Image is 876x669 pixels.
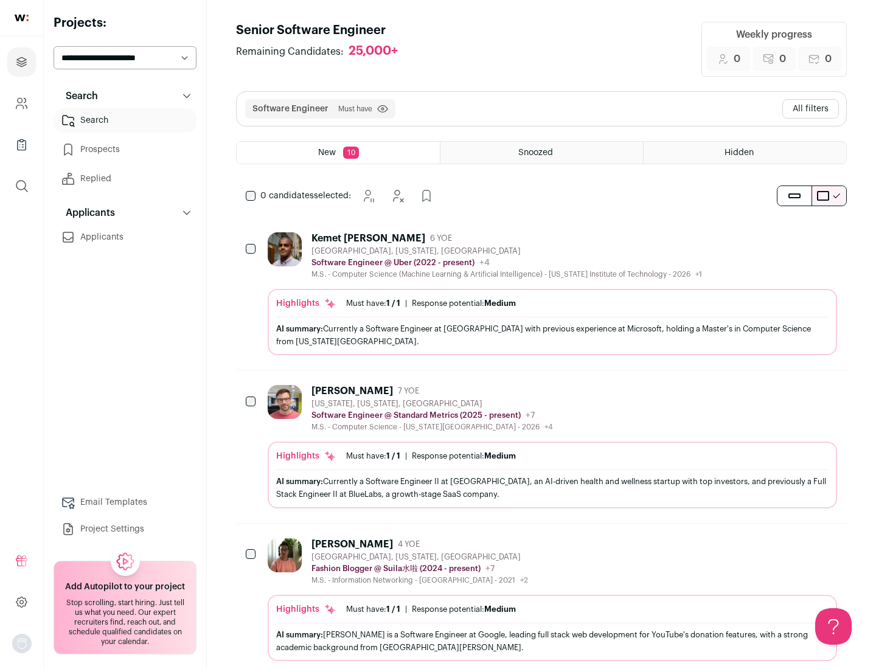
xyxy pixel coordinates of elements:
h2: Add Autopilot to your project [65,581,185,593]
div: [GEOGRAPHIC_DATA], [US_STATE], [GEOGRAPHIC_DATA] [311,246,702,256]
button: Software Engineer [252,103,328,115]
a: Project Settings [54,517,196,541]
span: New [318,148,336,157]
span: +1 [695,271,702,278]
a: Projects [7,47,36,77]
div: 25,000+ [349,44,398,59]
span: Remaining Candidates: [236,44,344,59]
p: Applicants [58,206,115,220]
ul: | [346,605,516,614]
a: Replied [54,167,196,191]
a: Search [54,108,196,133]
div: M.S. - Information Networking - [GEOGRAPHIC_DATA] - 2021 [311,575,528,585]
div: [PERSON_NAME] is a Software Engineer at Google, leading full stack web development for YouTube's ... [276,628,829,654]
span: Medium [484,299,516,307]
span: +7 [485,564,495,573]
span: 0 [734,52,740,66]
span: 0 [779,52,786,66]
ul: | [346,299,516,308]
iframe: Help Scout Beacon - Open [815,608,852,645]
a: Kemet [PERSON_NAME] 6 YOE [GEOGRAPHIC_DATA], [US_STATE], [GEOGRAPHIC_DATA] Software Engineer @ Ub... [268,232,837,355]
div: Stop scrolling, start hiring. Just tell us what you need. Our expert recruiters find, reach out, ... [61,598,189,646]
div: Currently a Software Engineer II at [GEOGRAPHIC_DATA], an AI-driven health and wellness startup w... [276,475,829,501]
span: 6 YOE [430,234,452,243]
p: Software Engineer @ Uber (2022 - present) [311,258,474,268]
div: Kemet [PERSON_NAME] [311,232,425,244]
button: Open dropdown [12,634,32,653]
div: Highlights [276,297,336,310]
span: 0 candidates [260,192,314,200]
img: wellfound-shorthand-0d5821cbd27db2630d0214b213865d53afaa358527fdda9d0ea32b1df1b89c2c.svg [15,15,29,21]
div: Response potential: [412,299,516,308]
img: 92c6d1596c26b24a11d48d3f64f639effaf6bd365bf059bea4cfc008ddd4fb99.jpg [268,385,302,419]
div: Weekly progress [736,27,812,42]
button: Applicants [54,201,196,225]
span: +4 [479,258,490,267]
div: Highlights [276,603,336,615]
span: 7 YOE [398,386,419,396]
div: Highlights [276,450,336,462]
a: Applicants [54,225,196,249]
div: Currently a Software Engineer at [GEOGRAPHIC_DATA] with previous experience at Microsoft, holding... [276,322,829,348]
div: [GEOGRAPHIC_DATA], [US_STATE], [GEOGRAPHIC_DATA] [311,552,528,562]
span: 0 [825,52,832,66]
h1: Senior Software Engineer [236,22,410,39]
div: [PERSON_NAME] [311,385,393,397]
div: M.S. - Computer Science (Machine Learning & Artificial Intelligence) - [US_STATE] Institute of Te... [311,269,702,279]
a: Company and ATS Settings [7,89,36,118]
div: Must have: [346,605,400,614]
p: Search [58,89,98,103]
span: 10 [343,147,359,159]
button: Search [54,84,196,108]
button: Add to Prospects [414,184,439,208]
span: Must have [338,104,372,114]
span: 1 / 1 [386,299,400,307]
span: AI summary: [276,325,323,333]
ul: | [346,451,516,461]
span: AI summary: [276,631,323,639]
a: Hidden [644,142,846,164]
span: AI summary: [276,477,323,485]
span: Medium [484,452,516,460]
a: [PERSON_NAME] 4 YOE [GEOGRAPHIC_DATA], [US_STATE], [GEOGRAPHIC_DATA] Fashion Blogger @ Suila水啦 (2... [268,538,837,661]
span: 1 / 1 [386,452,400,460]
span: Medium [484,605,516,613]
img: nopic.png [12,634,32,653]
span: 1 / 1 [386,605,400,613]
a: Company Lists [7,130,36,159]
div: Must have: [346,451,400,461]
span: +7 [526,411,535,420]
span: selected: [260,190,351,202]
h2: Projects: [54,15,196,32]
span: Hidden [725,148,754,157]
span: 4 YOE [398,539,420,549]
span: +2 [520,577,528,584]
a: [PERSON_NAME] 7 YOE [US_STATE], [US_STATE], [GEOGRAPHIC_DATA] Software Engineer @ Standard Metric... [268,385,837,508]
p: Fashion Blogger @ Suila水啦 (2024 - present) [311,564,481,574]
div: M.S. - Computer Science - [US_STATE][GEOGRAPHIC_DATA] - 2026 [311,422,553,432]
img: ebffc8b94a612106133ad1a79c5dcc917f1f343d62299c503ebb759c428adb03.jpg [268,538,302,572]
p: Software Engineer @ Standard Metrics (2025 - present) [311,411,521,420]
a: Email Templates [54,490,196,515]
img: 927442a7649886f10e33b6150e11c56b26abb7af887a5a1dd4d66526963a6550.jpg [268,232,302,266]
div: [PERSON_NAME] [311,538,393,550]
div: Response potential: [412,451,516,461]
div: Must have: [346,299,400,308]
button: All filters [782,99,839,119]
button: Hide [385,184,409,208]
a: Snoozed [440,142,643,164]
a: Add Autopilot to your project Stop scrolling, start hiring. Just tell us what you need. Our exper... [54,561,196,654]
div: Response potential: [412,605,516,614]
a: Prospects [54,137,196,162]
span: Snoozed [518,148,553,157]
span: +4 [544,423,553,431]
button: Snooze [356,184,380,208]
div: [US_STATE], [US_STATE], [GEOGRAPHIC_DATA] [311,399,553,409]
